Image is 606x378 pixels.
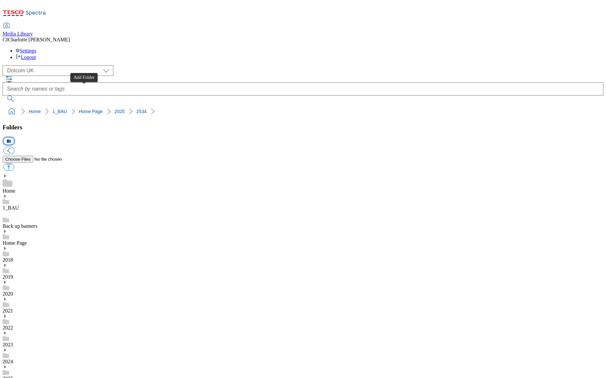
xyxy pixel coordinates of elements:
[3,37,8,42] span: CI
[3,359,13,364] a: 2024
[3,342,13,347] a: 2023
[3,308,13,313] a: 2021
[136,109,147,114] a: 2534
[3,274,13,280] a: 2019
[3,105,603,118] nav: breadcrumb
[3,291,13,297] a: 2020
[16,54,36,60] a: Logout
[29,109,41,114] a: Home
[3,31,33,36] span: Media Library
[3,240,27,246] a: Home Page
[79,109,103,114] a: Home Page
[3,325,13,330] a: 2022
[3,23,33,37] a: Media Library
[3,188,15,194] a: Home
[3,124,603,131] h3: Folders
[3,82,603,95] input: Search by names or tags
[3,223,37,229] a: Back up banners
[7,106,17,117] a: home
[16,48,36,53] a: Settings
[52,109,67,114] a: 1_BAU
[115,109,125,114] a: 2025
[3,205,19,211] a: 1_BAU
[3,257,13,263] a: 2018
[8,37,70,42] span: Charlotte [PERSON_NAME]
